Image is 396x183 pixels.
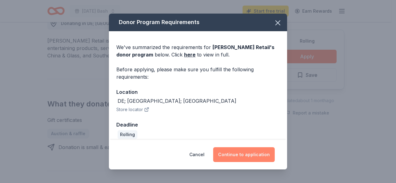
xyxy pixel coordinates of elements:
div: DE; [GEOGRAPHIC_DATA]; [GEOGRAPHIC_DATA] [118,97,236,105]
div: Before applying, please make sure you fulfill the following requirements: [116,66,280,81]
button: Store locator [116,106,149,113]
button: Cancel [189,147,204,162]
div: Location [116,88,280,96]
div: Donor Program Requirements [109,14,287,31]
div: Deadline [116,121,280,129]
div: Rolling [118,130,137,139]
button: Continue to application [213,147,275,162]
div: We've summarized the requirements for below. Click to view in full. [116,44,280,58]
a: here [184,51,196,58]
